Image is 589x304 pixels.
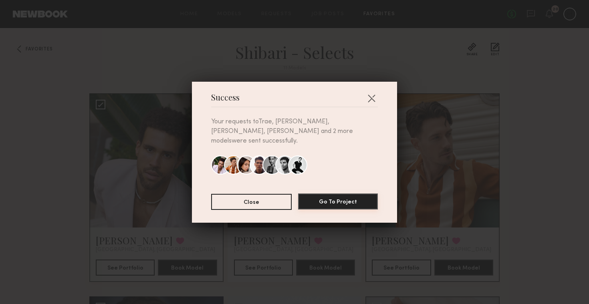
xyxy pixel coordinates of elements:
[365,92,378,105] button: Close
[211,95,240,107] span: Success
[211,194,292,210] button: Close
[211,117,378,146] p: Your requests to Trae, [PERSON_NAME], [PERSON_NAME], [PERSON_NAME] and 2 more models were sent su...
[298,193,378,209] button: Go To Project
[298,194,378,210] a: Go To Project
